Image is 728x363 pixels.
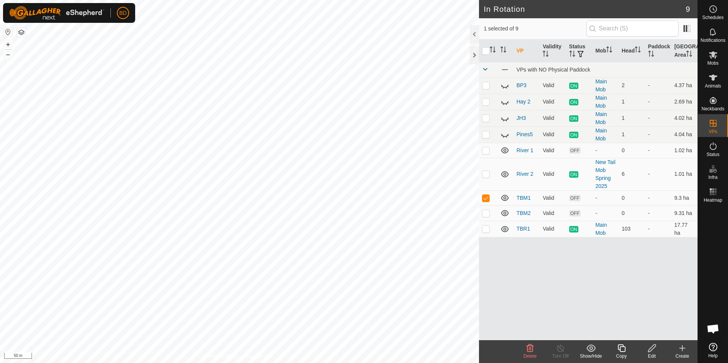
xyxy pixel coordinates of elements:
[645,94,671,110] td: -
[576,353,606,360] div: Show/Hide
[569,99,578,105] span: ON
[569,83,578,89] span: ON
[645,221,671,237] td: -
[569,147,581,154] span: OFF
[708,353,718,358] span: Help
[667,353,698,360] div: Create
[595,146,616,154] div: -
[540,94,566,110] td: Valid
[545,353,576,360] div: Turn Off
[645,190,671,205] td: -
[524,353,537,359] span: Delete
[619,94,645,110] td: 1
[569,115,578,122] span: ON
[484,5,685,14] h2: In Rotation
[540,143,566,158] td: Valid
[595,127,616,143] div: Main Mob
[586,21,679,37] input: Search (S)
[3,50,13,59] button: –
[702,15,723,20] span: Schedules
[513,40,540,62] th: VP
[569,210,581,217] span: OFF
[671,126,698,143] td: 4.04 ha
[516,195,530,201] a: TBM1
[540,158,566,190] td: Valid
[671,94,698,110] td: 2.69 ha
[595,158,616,190] div: New Tail Mob Spring 2025
[500,48,506,54] p-sorticon: Activate to sort
[595,110,616,126] div: Main Mob
[595,94,616,110] div: Main Mob
[619,126,645,143] td: 1
[706,152,719,157] span: Status
[3,27,13,37] button: Reset Map
[648,52,654,58] p-sorticon: Activate to sort
[540,110,566,126] td: Valid
[619,110,645,126] td: 1
[9,6,104,20] img: Gallagher Logo
[645,158,671,190] td: -
[671,77,698,94] td: 4.37 ha
[516,67,694,73] div: VPs with NO Physical Paddock
[707,61,718,65] span: Mobs
[645,126,671,143] td: -
[569,171,578,178] span: ON
[540,221,566,237] td: Valid
[540,126,566,143] td: Valid
[516,171,533,177] a: River 2
[540,190,566,205] td: Valid
[543,52,549,58] p-sorticon: Activate to sort
[209,353,238,360] a: Privacy Policy
[619,190,645,205] td: 0
[516,115,526,121] a: JH3
[516,147,533,153] a: River 1
[595,221,616,237] div: Main Mob
[516,99,530,105] a: Hay 2
[569,226,578,232] span: ON
[516,82,526,88] a: BP3
[595,78,616,94] div: Main Mob
[247,353,270,360] a: Contact Us
[645,77,671,94] td: -
[516,131,533,137] a: Pines5
[671,190,698,205] td: 9.3 ha
[671,143,698,158] td: 1.02 ha
[708,175,717,180] span: Infra
[619,143,645,158] td: 0
[698,340,728,361] a: Help
[701,107,724,111] span: Neckbands
[566,40,592,62] th: Status
[119,9,126,17] span: BD
[705,84,721,88] span: Animals
[637,353,667,360] div: Edit
[645,40,671,62] th: Paddock
[645,143,671,158] td: -
[3,40,13,49] button: +
[619,205,645,221] td: 0
[569,195,581,201] span: OFF
[540,77,566,94] td: Valid
[686,3,690,15] span: 9
[701,38,725,43] span: Notifications
[671,40,698,62] th: [GEOGRAPHIC_DATA] Area
[17,28,26,37] button: Map Layers
[516,226,530,232] a: TBR1
[619,40,645,62] th: Head
[595,209,616,217] div: -
[540,40,566,62] th: Validity
[671,205,698,221] td: 9.31 ha
[619,221,645,237] td: 103
[490,48,496,54] p-sorticon: Activate to sort
[592,40,619,62] th: Mob
[671,110,698,126] td: 4.02 ha
[595,194,616,202] div: -
[702,317,725,340] a: Open chat
[540,205,566,221] td: Valid
[606,48,612,54] p-sorticon: Activate to sort
[516,210,530,216] a: TBM2
[569,52,575,58] p-sorticon: Activate to sort
[606,353,637,360] div: Copy
[709,129,717,134] span: VPs
[645,110,671,126] td: -
[686,52,692,58] p-sorticon: Activate to sort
